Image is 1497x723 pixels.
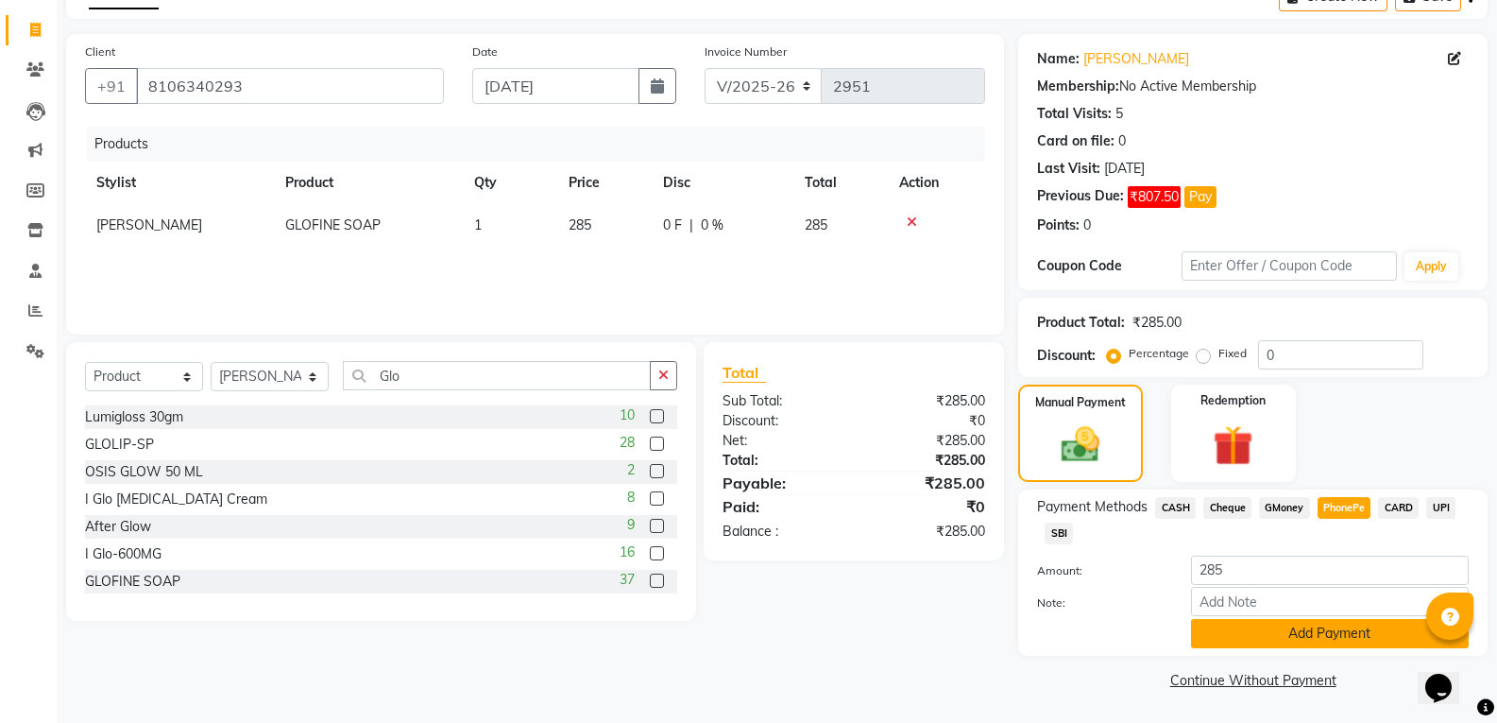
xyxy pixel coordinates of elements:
[620,405,635,425] span: 10
[1184,186,1216,208] button: Pay
[723,363,766,383] span: Total
[1191,619,1469,648] button: Add Payment
[557,162,652,204] th: Price
[1037,104,1112,124] div: Total Visits:
[343,361,651,390] input: Search or Scan
[1318,497,1371,519] span: PhonePe
[854,495,999,518] div: ₹0
[1218,345,1247,362] label: Fixed
[1037,159,1100,179] div: Last Visit:
[627,488,635,508] span: 8
[854,472,999,494] div: ₹285.00
[1404,252,1458,281] button: Apply
[1037,186,1124,208] div: Previous Due:
[1129,345,1189,362] label: Percentage
[1022,671,1484,691] a: Continue Without Payment
[1083,215,1091,235] div: 0
[854,411,999,431] div: ₹0
[285,216,381,233] span: GLOFINE SOAP
[854,451,999,471] div: ₹285.00
[1037,346,1096,366] div: Discount:
[663,215,682,235] span: 0 F
[1378,497,1419,519] span: CARD
[1037,77,1119,96] div: Membership:
[85,407,183,427] div: Lumigloss 30gm
[1203,497,1251,519] span: Cheque
[708,411,854,431] div: Discount:
[85,490,267,509] div: I Glo [MEDICAL_DATA] Cream
[708,431,854,451] div: Net:
[1115,104,1123,124] div: 5
[463,162,557,204] th: Qty
[708,522,854,542] div: Balance :
[652,162,793,204] th: Disc
[474,216,482,233] span: 1
[1037,49,1080,69] div: Name:
[1132,313,1182,333] div: ₹285.00
[96,216,202,233] span: [PERSON_NAME]
[1104,159,1145,179] div: [DATE]
[620,570,635,590] span: 37
[627,515,635,535] span: 9
[620,433,635,453] span: 28
[1426,497,1455,519] span: UPI
[705,43,787,60] label: Invoice Number
[805,216,827,233] span: 285
[708,495,854,518] div: Paid:
[708,451,854,471] div: Total:
[274,162,463,204] th: Product
[1045,523,1073,544] span: SBI
[1049,422,1112,467] img: _cash.svg
[1200,421,1266,471] img: _gift.svg
[136,68,444,104] input: Search by Name/Mobile/Email/Code
[1037,215,1080,235] div: Points:
[472,43,498,60] label: Date
[701,215,723,235] span: 0 %
[569,216,591,233] span: 285
[1259,497,1310,519] span: GMoney
[85,544,162,564] div: I Glo-600MG
[888,162,985,204] th: Action
[1037,256,1181,276] div: Coupon Code
[689,215,693,235] span: |
[1037,313,1125,333] div: Product Total:
[1418,647,1478,704] iframe: chat widget
[85,43,115,60] label: Client
[1128,186,1181,208] span: ₹807.50
[85,435,154,455] div: GLOLIP-SP
[1037,497,1148,517] span: Payment Methods
[85,462,203,482] div: OSIS GLOW 50 ML
[854,522,999,542] div: ₹285.00
[1191,587,1469,616] input: Add Note
[793,162,888,204] th: Total
[1037,131,1114,151] div: Card on file:
[1182,251,1397,281] input: Enter Offer / Coupon Code
[854,431,999,451] div: ₹285.00
[708,391,854,411] div: Sub Total:
[1023,562,1176,579] label: Amount:
[854,391,999,411] div: ₹285.00
[1155,497,1196,519] span: CASH
[85,517,151,537] div: After Glow
[1083,49,1189,69] a: [PERSON_NAME]
[1035,394,1126,411] label: Manual Payment
[1037,77,1469,96] div: No Active Membership
[87,127,999,162] div: Products
[1023,594,1176,611] label: Note:
[1191,556,1469,585] input: Amount
[1200,392,1266,409] label: Redemption
[708,472,854,494] div: Payable:
[620,542,635,562] span: 16
[85,68,138,104] button: +91
[1118,131,1126,151] div: 0
[627,460,635,480] span: 2
[85,162,274,204] th: Stylist
[85,572,180,592] div: GLOFINE SOAP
